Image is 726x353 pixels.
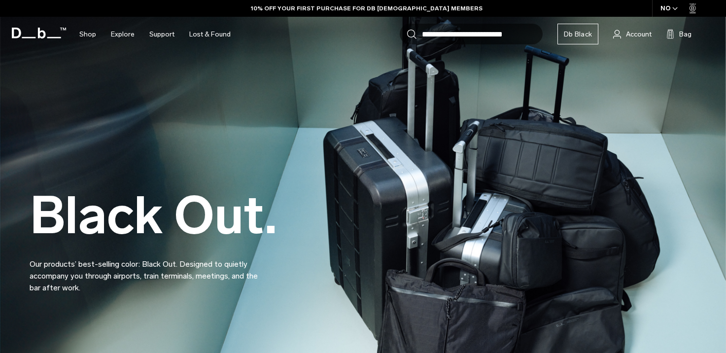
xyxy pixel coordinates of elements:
a: 10% OFF YOUR FIRST PURCHASE FOR DB [DEMOGRAPHIC_DATA] MEMBERS [251,4,483,13]
a: Explore [111,17,135,52]
a: Db Black [557,24,598,44]
button: Bag [666,28,691,40]
h2: Black Out. [30,190,277,242]
a: Lost & Found [189,17,231,52]
nav: Main Navigation [72,17,238,52]
span: Bag [679,29,691,39]
a: Account [613,28,652,40]
span: Account [626,29,652,39]
a: Shop [79,17,96,52]
p: Our products’ best-selling color: Black Out. Designed to quietly accompany you through airports, ... [30,247,266,294]
a: Support [149,17,174,52]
